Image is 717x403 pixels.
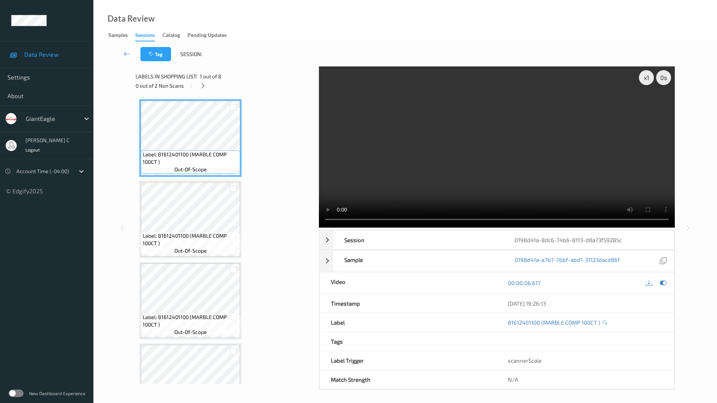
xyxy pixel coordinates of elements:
[503,231,674,249] div: 0198d41a-8dc6-74b6-8113-d8a73f59285c
[108,30,135,41] a: Samples
[180,50,202,58] span: Session:
[497,370,674,389] div: N/A
[162,30,187,41] a: Catalog
[320,332,497,351] div: Tags
[319,230,674,250] div: Session0198d41a-8dc6-74b6-8113-d8a73f59285c
[508,300,663,307] div: [DATE] 19:26:13
[143,232,238,247] span: Label: 81612401100 (MARBLE COMP 100CT )
[320,351,497,370] div: Label Trigger
[508,319,600,326] a: 81612401100 (MARBLE COMP 100CT )
[639,70,654,85] div: x 1
[200,73,221,80] span: 1 out of 8
[187,30,234,41] a: Pending Updates
[320,370,497,389] div: Match Strength
[136,81,314,90] div: 0 out of 2 Non Scans
[174,328,207,336] span: out-of-scope
[143,313,238,328] span: Label: 81612401100 (MARBLE COMP 100CT )
[320,294,497,313] div: Timestamp
[187,31,227,41] div: Pending Updates
[108,15,155,22] div: Data Review
[108,31,128,41] div: Samples
[174,247,207,254] span: out-of-scope
[140,47,171,61] button: Tag
[135,30,162,41] a: Sessions
[135,31,155,41] div: Sessions
[320,313,497,332] div: Label
[174,166,207,173] span: out-of-scope
[143,151,238,166] span: Label: 81612401100 (MARBLE COMP 100CT )
[333,231,504,249] div: Session
[656,70,671,85] div: 0 s
[508,279,541,287] a: 00:00:06.617
[319,250,674,272] div: Sample0198d41a-a7b7-76bf-abd1-31123dacd86f
[136,73,197,80] span: Labels in shopping list:
[515,256,620,266] a: 0198d41a-a7b7-76bf-abd1-31123dacd86f
[333,250,504,272] div: Sample
[320,272,497,294] div: Video
[162,31,180,41] div: Catalog
[497,351,674,370] div: scannerScale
